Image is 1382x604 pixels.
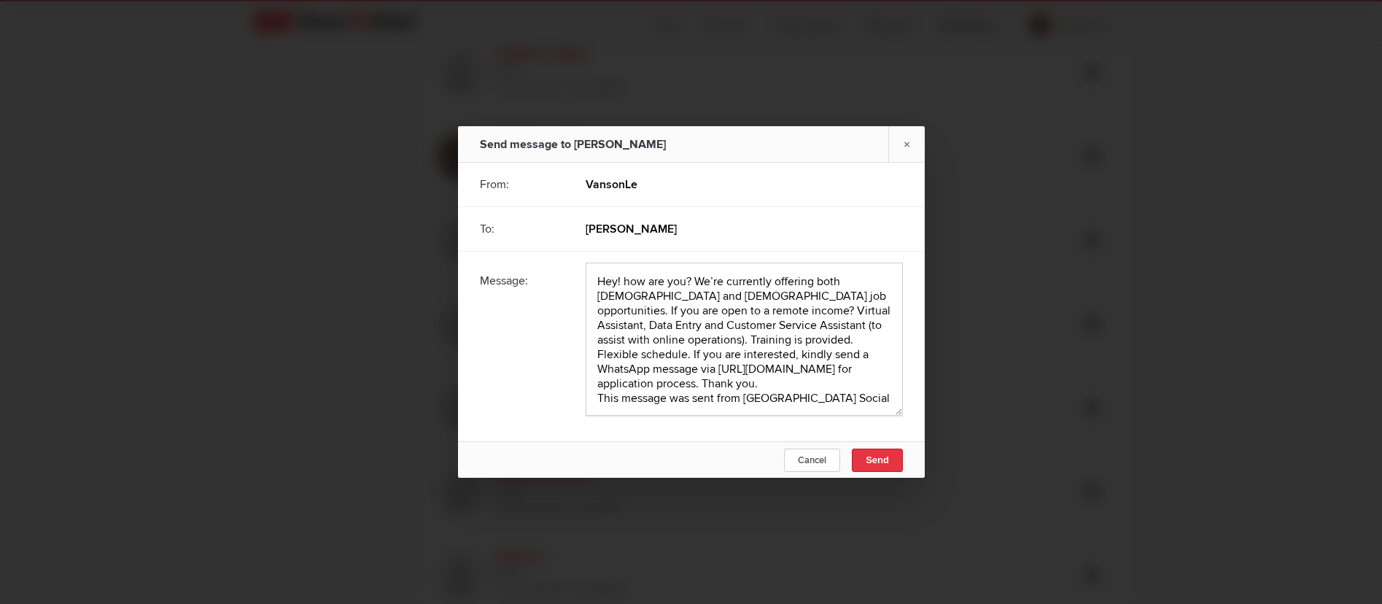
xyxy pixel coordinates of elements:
[586,177,637,192] b: VansonLe
[852,449,903,472] button: Send
[480,263,564,299] div: Message:
[480,166,564,203] div: From:
[888,126,925,162] a: ×
[798,454,826,466] span: Cancel
[480,126,666,163] div: Send message to [PERSON_NAME]
[586,222,677,236] b: [PERSON_NAME]
[480,211,564,247] div: To:
[866,454,889,465] span: Send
